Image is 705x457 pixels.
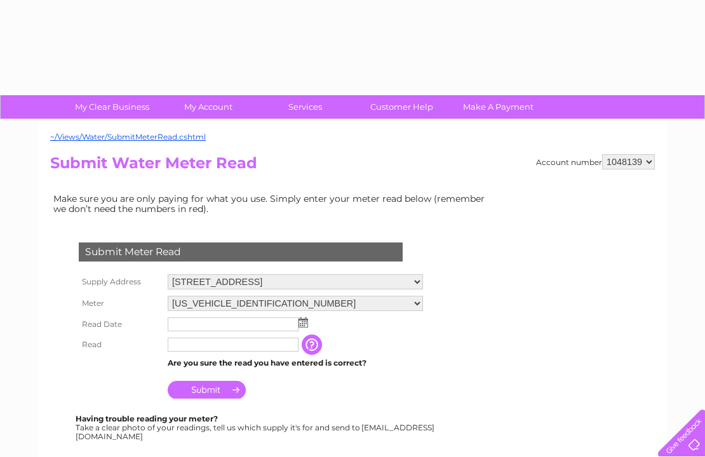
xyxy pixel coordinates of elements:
[536,154,655,169] div: Account number
[50,190,495,217] td: Make sure you are only paying for what you use. Simply enter your meter read below (remember we d...
[76,293,164,314] th: Meter
[299,317,308,328] img: ...
[79,242,403,262] div: Submit Meter Read
[253,95,358,119] a: Services
[76,271,164,293] th: Supply Address
[168,381,246,399] input: Submit
[156,95,261,119] a: My Account
[76,314,164,334] th: Read Date
[76,334,164,355] th: Read
[302,334,325,355] input: Information
[76,414,436,440] div: Take a clear photo of your readings, tell us which supply it's for and send to [EMAIL_ADDRESS][DO...
[50,132,206,142] a: ~/Views/Water/SubmitMeterRead.cshtml
[349,95,454,119] a: Customer Help
[60,95,164,119] a: My Clear Business
[164,355,426,371] td: Are you sure the read you have entered is correct?
[446,95,551,119] a: Make A Payment
[76,414,218,423] b: Having trouble reading your meter?
[50,154,655,178] h2: Submit Water Meter Read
